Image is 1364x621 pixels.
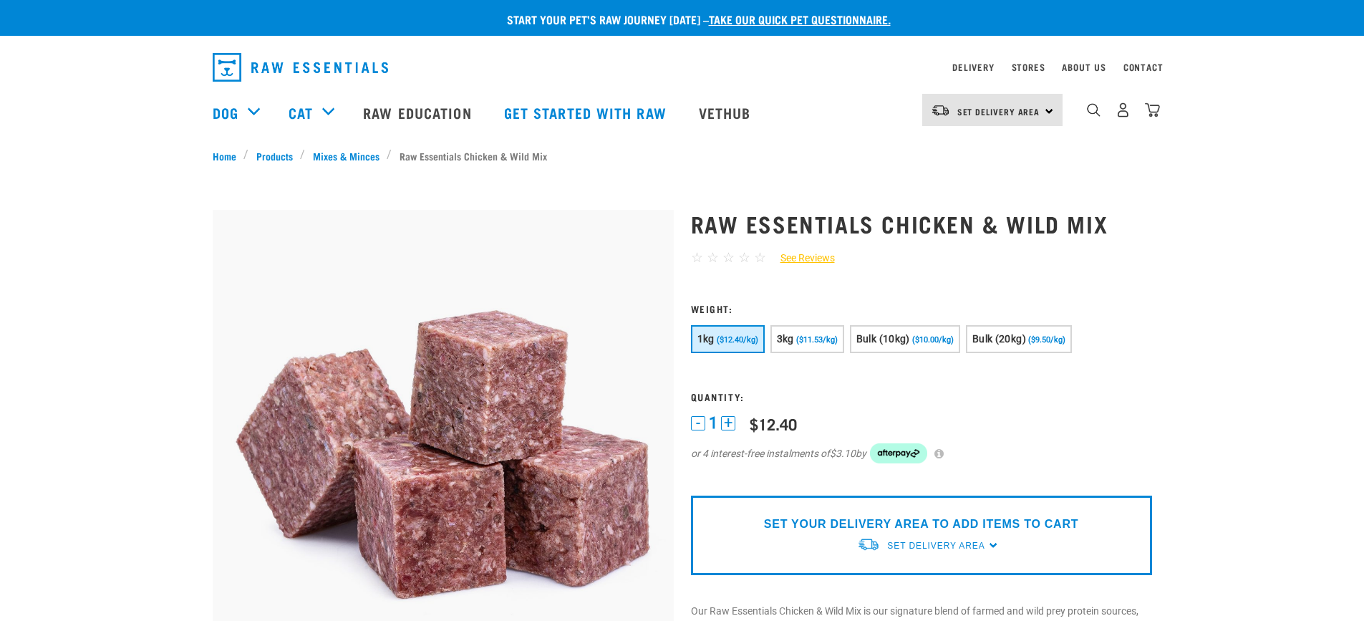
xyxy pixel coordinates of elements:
[490,84,685,141] a: Get started with Raw
[957,109,1040,114] span: Set Delivery Area
[709,16,891,22] a: take our quick pet questionnaire.
[691,211,1152,236] h1: Raw Essentials Chicken & Wild Mix
[721,416,735,430] button: +
[691,249,703,266] span: ☆
[912,335,954,345] span: ($10.00/kg)
[766,251,835,266] a: See Reviews
[1062,64,1106,69] a: About Us
[1028,335,1065,345] span: ($9.50/kg)
[305,148,387,163] a: Mixes & Minces
[213,148,1152,163] nav: breadcrumbs
[1123,64,1164,69] a: Contact
[856,333,910,345] span: Bulk (10kg)
[289,102,313,123] a: Cat
[213,148,244,163] a: Home
[770,325,844,353] button: 3kg ($11.53/kg)
[952,64,994,69] a: Delivery
[1012,64,1045,69] a: Stores
[972,333,1026,345] span: Bulk (20kg)
[213,53,388,82] img: Raw Essentials Logo
[796,335,838,345] span: ($11.53/kg)
[931,104,950,117] img: van-moving.png
[709,415,717,430] span: 1
[717,335,758,345] span: ($12.40/kg)
[777,333,794,345] span: 3kg
[213,102,238,123] a: Dog
[887,541,985,551] span: Set Delivery Area
[691,416,705,430] button: -
[691,391,1152,402] h3: Quantity:
[722,249,735,266] span: ☆
[830,446,856,461] span: $3.10
[857,537,880,552] img: van-moving.png
[248,148,300,163] a: Products
[691,443,1152,463] div: or 4 interest-free instalments of by
[738,249,750,266] span: ☆
[870,443,927,463] img: Afterpay
[1145,102,1160,117] img: home-icon@2x.png
[1087,103,1101,117] img: home-icon-1@2x.png
[764,516,1078,533] p: SET YOUR DELIVERY AREA TO ADD ITEMS TO CART
[349,84,489,141] a: Raw Education
[691,303,1152,314] h3: Weight:
[697,333,715,345] span: 1kg
[850,325,960,353] button: Bulk (10kg) ($10.00/kg)
[707,249,719,266] span: ☆
[685,84,769,141] a: Vethub
[754,249,766,266] span: ☆
[1116,102,1131,117] img: user.png
[691,325,765,353] button: 1kg ($12.40/kg)
[966,325,1072,353] button: Bulk (20kg) ($9.50/kg)
[201,47,1164,87] nav: dropdown navigation
[750,415,797,433] div: $12.40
